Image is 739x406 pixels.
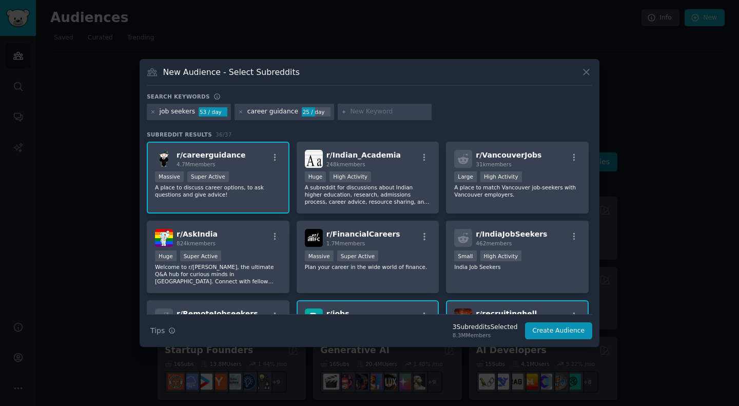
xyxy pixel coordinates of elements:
[155,184,281,198] p: A place to discuss career options, to ask questions and give advice!
[454,184,580,198] p: A place to match Vancouver job-seekers with Vancouver employers.
[155,171,184,182] div: Massive
[180,250,222,261] div: Super Active
[150,325,165,336] span: Tips
[326,230,400,238] span: r/ FinancialCareers
[476,161,511,167] span: 31k members
[155,229,173,247] img: AskIndia
[305,308,323,326] img: jobs
[199,107,227,117] div: 53 / day
[305,229,323,247] img: FinancialCareers
[454,250,476,261] div: Small
[147,93,210,100] h3: Search keywords
[155,263,281,285] p: Welcome to r/[PERSON_NAME], the ultimate Q&A hub for curious minds in [GEOGRAPHIC_DATA]. Connect ...
[177,230,218,238] span: r/ AskIndia
[476,151,541,159] span: r/ VancouverJobs
[337,250,379,261] div: Super Active
[453,323,518,332] div: 3 Subreddit s Selected
[163,67,300,78] h3: New Audience - Select Subreddits
[177,240,216,246] span: 824k members
[216,131,232,138] span: 36 / 37
[302,107,330,117] div: 25 / day
[187,171,229,182] div: Super Active
[305,150,323,168] img: Indian_Academia
[147,131,212,138] span: Subreddit Results
[177,310,258,318] span: r/ RemoteJobseekers
[305,250,334,261] div: Massive
[177,161,216,167] span: 4.7M members
[326,240,365,246] span: 1.7M members
[329,171,371,182] div: High Activity
[454,171,477,182] div: Large
[480,250,522,261] div: High Activity
[160,107,196,117] div: job seekers
[305,263,431,270] p: Plan your career in the wide world of finance.
[155,150,173,168] img: careerguidance
[454,263,580,270] p: India Job Seekers
[177,151,246,159] span: r/ careerguidance
[453,332,518,339] div: 8.3M Members
[476,240,512,246] span: 462 members
[155,250,177,261] div: Huge
[476,230,547,238] span: r/ IndiaJobSeekers
[326,161,365,167] span: 248k members
[305,184,431,205] p: A subreddit for discussions about Indian higher education, research, admissions process, career a...
[326,310,349,318] span: r/ jobs
[326,151,401,159] span: r/ Indian_Academia
[480,171,522,182] div: High Activity
[350,107,428,117] input: New Keyword
[305,171,326,182] div: Huge
[525,322,593,340] button: Create Audience
[247,107,298,117] div: career guidance
[454,308,472,326] img: recruitinghell
[147,322,179,340] button: Tips
[476,310,537,318] span: r/ recruitinghell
